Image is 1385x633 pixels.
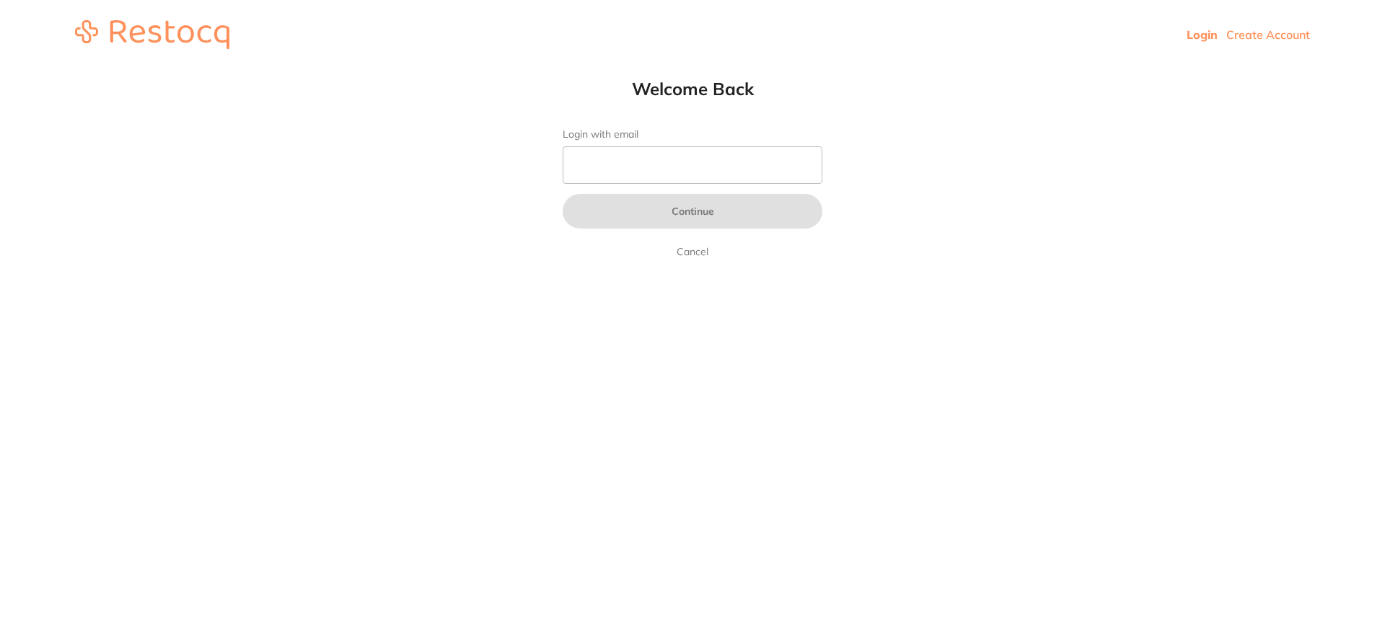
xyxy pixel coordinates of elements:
img: restocq_logo.svg [75,20,229,49]
a: Create Account [1226,27,1310,42]
h1: Welcome Back [534,78,851,99]
a: Cancel [674,243,711,260]
label: Login with email [563,128,822,141]
button: Continue [563,194,822,229]
a: Login [1187,27,1218,42]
